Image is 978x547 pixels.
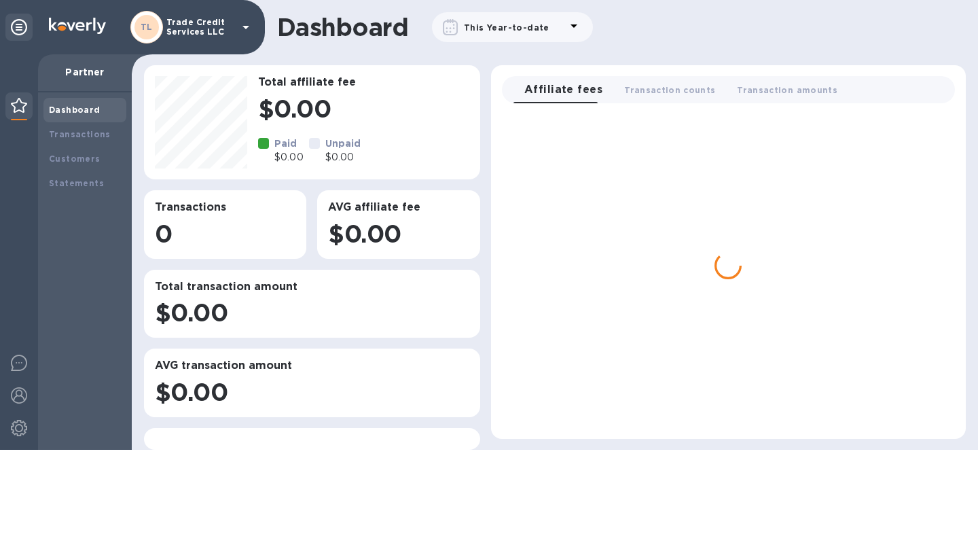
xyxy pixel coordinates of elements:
[258,94,469,123] h1: $0.00
[155,359,469,372] h3: AVG transaction amount
[624,83,715,97] span: Transaction counts
[277,13,408,41] h1: Dashboard
[155,298,469,327] h1: $0.00
[49,154,101,164] b: Customers
[524,80,602,99] span: Affiliate fees
[325,150,361,164] p: $0.00
[11,98,27,113] img: Partner
[155,281,469,294] h3: Total transaction amount
[155,201,295,214] h3: Transactions
[325,137,361,150] p: Unpaid
[274,150,304,164] p: $0.00
[155,378,469,406] h1: $0.00
[49,178,104,188] b: Statements
[49,129,111,139] b: Transactions
[166,18,234,37] p: Trade Credit Services LLC
[464,22,549,33] b: This Year-to-date
[737,83,837,97] span: Transaction amounts
[274,137,304,150] p: Paid
[49,105,101,115] b: Dashboard
[258,76,469,89] h3: Total affiliate fee
[49,18,106,34] img: Logo
[5,14,33,41] div: Unpin categories
[155,219,295,248] h1: 0
[328,201,469,214] h3: AVG affiliate fee
[141,22,153,32] b: TL
[49,65,121,79] p: Partner
[328,219,469,248] h1: $0.00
